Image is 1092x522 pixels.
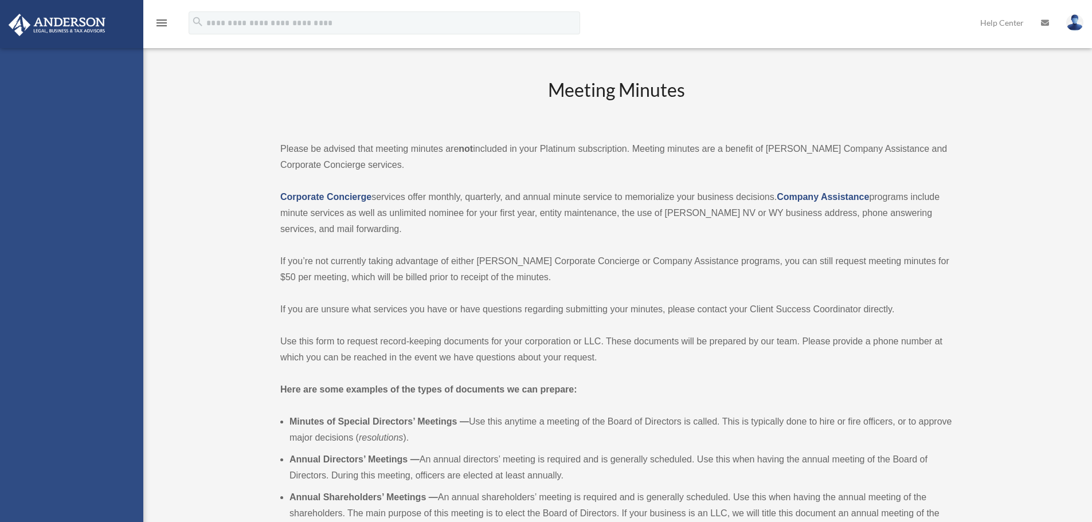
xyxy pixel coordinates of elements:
[280,333,952,366] p: Use this form to request record-keeping documents for your corporation or LLC. These documents wi...
[459,144,473,154] strong: not
[289,414,952,446] li: Use this anytime a meeting of the Board of Directors is called. This is typically done to hire or...
[777,192,869,202] a: Company Assistance
[280,141,952,173] p: Please be advised that meeting minutes are included in your Platinum subscription. Meeting minute...
[289,417,469,426] b: Minutes of Special Directors’ Meetings —
[289,454,420,464] b: Annual Directors’ Meetings —
[280,189,952,237] p: services offer monthly, quarterly, and annual minute service to memorialize your business decisio...
[280,253,952,285] p: If you’re not currently taking advantage of either [PERSON_NAME] Corporate Concierge or Company A...
[359,433,403,442] em: resolutions
[280,301,952,317] p: If you are unsure what services you have or have questions regarding submitting your minutes, ple...
[155,20,169,30] a: menu
[5,14,109,36] img: Anderson Advisors Platinum Portal
[155,16,169,30] i: menu
[1066,14,1083,31] img: User Pic
[280,192,371,202] a: Corporate Concierge
[289,452,952,484] li: An annual directors’ meeting is required and is generally scheduled. Use this when having the ann...
[191,15,204,28] i: search
[280,384,577,394] strong: Here are some examples of the types of documents we can prepare:
[280,77,952,125] h2: Meeting Minutes
[289,492,438,502] b: Annual Shareholders’ Meetings —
